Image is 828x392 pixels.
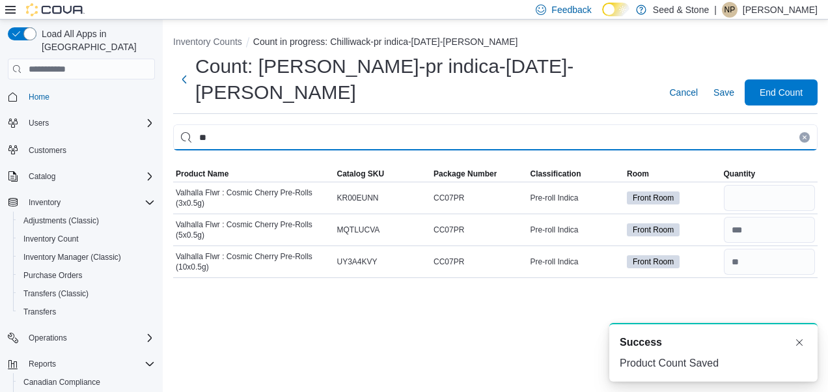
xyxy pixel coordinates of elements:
span: Save [713,86,734,99]
a: Transfers (Classic) [18,286,94,301]
span: Front Room [627,223,680,236]
button: Next [173,66,195,92]
button: Operations [3,329,160,347]
a: Inventory Manager (Classic) [18,249,126,265]
button: Clear input [799,132,810,143]
span: Product Name [176,169,228,179]
span: Users [29,118,49,128]
span: Canadian Compliance [18,374,155,390]
button: Save [708,79,739,105]
span: Valhalla Flwr : Cosmic Cherry Pre-Rolls (10x0.5g) [176,251,332,272]
button: Count in progress: Chilliwack-pr indica-[DATE]-[PERSON_NAME] [253,36,518,47]
button: Users [3,114,160,132]
button: Home [3,87,160,106]
a: Canadian Compliance [18,374,105,390]
button: Cancel [664,79,703,105]
button: End Count [745,79,818,105]
span: Canadian Compliance [23,377,100,387]
span: Inventory Count [23,234,79,244]
span: Adjustments (Classic) [23,216,99,226]
button: Dismiss toast [792,335,807,350]
span: Inventory [23,195,155,210]
span: Valhalla Flwr : Cosmic Cherry Pre-Rolls (5x0.5g) [176,219,332,240]
p: | [714,2,717,18]
span: Front Room [627,191,680,204]
span: Customers [23,141,155,158]
button: Transfers (Classic) [13,285,160,303]
span: Inventory Count [18,231,155,247]
p: Seed & Stone [653,2,709,18]
span: MQTLUCVA [337,225,380,235]
span: Home [23,89,155,105]
span: Front Room [633,192,674,204]
span: Load All Apps in [GEOGRAPHIC_DATA] [36,27,155,53]
input: Dark Mode [602,3,629,16]
a: Inventory Count [18,231,84,247]
span: Customers [29,145,66,156]
button: Inventory Counts [173,36,242,47]
a: Home [23,89,55,105]
span: Quantity [724,169,756,179]
span: Pre-roll Indica [531,225,579,235]
div: CC07PR [431,222,528,238]
button: Reports [3,355,160,373]
div: CC07PR [431,190,528,206]
span: Front Room [633,224,674,236]
button: Quantity [721,166,818,182]
span: Catalog [29,171,55,182]
span: Pre-roll Indica [531,193,579,203]
span: Cancel [669,86,698,99]
a: Transfers [18,304,61,320]
button: Users [23,115,54,131]
button: Inventory [3,193,160,212]
span: Dark Mode [602,16,603,17]
button: Adjustments (Classic) [13,212,160,230]
button: Reports [23,356,61,372]
span: Transfers (Classic) [18,286,155,301]
span: Catalog [23,169,155,184]
span: Pre-roll Indica [531,257,579,267]
span: Purchase Orders [23,270,83,281]
div: Natalyn Parsons [722,2,738,18]
button: Inventory Count [13,230,160,248]
span: Valhalla Flwr : Cosmic Cherry Pre-Rolls (3x0.5g) [176,188,332,208]
button: Inventory [23,195,66,210]
img: Cova [26,3,85,16]
span: Package Number [434,169,497,179]
span: Transfers [18,304,155,320]
span: Transfers (Classic) [23,288,89,299]
a: Adjustments (Classic) [18,213,104,229]
button: Operations [23,330,72,346]
button: Transfers [13,303,160,321]
span: End Count [760,86,803,99]
span: Room [627,169,649,179]
span: Operations [29,333,67,343]
div: CC07PR [431,254,528,270]
button: Catalog SKU [335,166,432,182]
button: Catalog [3,167,160,186]
span: Reports [23,356,155,372]
a: Purchase Orders [18,268,88,283]
span: Inventory Manager (Classic) [23,252,121,262]
button: Classification [528,166,625,182]
span: Home [29,92,49,102]
span: NP [724,2,736,18]
span: Transfers [23,307,56,317]
span: Classification [531,169,581,179]
span: Purchase Orders [18,268,155,283]
span: Reports [29,359,56,369]
nav: An example of EuiBreadcrumbs [173,35,818,51]
div: Product Count Saved [620,356,807,371]
span: Feedback [551,3,591,16]
span: UY3A4KVY [337,257,378,267]
input: This is a search bar. After typing your query, hit enter to filter the results lower in the page. [173,124,818,150]
button: Canadian Compliance [13,373,160,391]
button: Package Number [431,166,528,182]
span: Operations [23,330,155,346]
a: Customers [23,143,72,158]
button: Catalog [23,169,61,184]
button: Customers [3,140,160,159]
span: KR00EUNN [337,193,379,203]
button: Inventory Manager (Classic) [13,248,160,266]
span: Adjustments (Classic) [18,213,155,229]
